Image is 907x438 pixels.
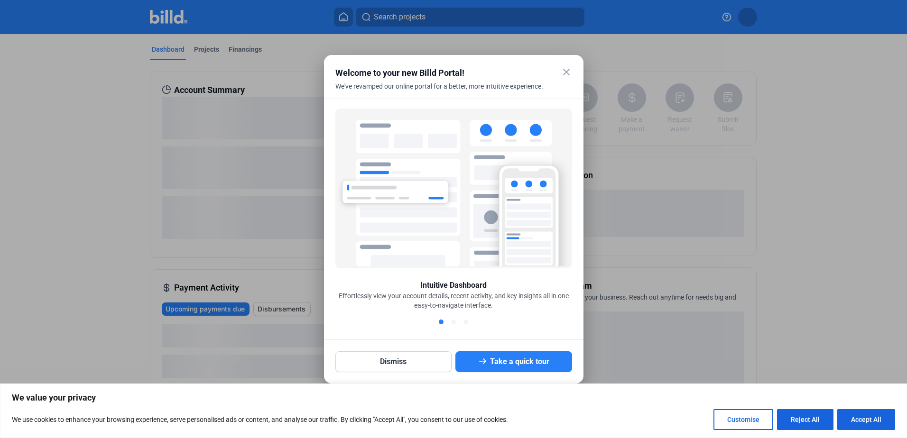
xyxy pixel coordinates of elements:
[777,409,833,430] button: Reject All
[335,82,548,102] div: We've revamped our online portal for a better, more intuitive experience.
[420,280,487,291] div: Intuitive Dashboard
[713,409,773,430] button: Customise
[12,414,508,425] p: We use cookies to enhance your browsing experience, serve personalised ads or content, and analys...
[12,392,895,403] p: We value your privacy
[561,66,572,78] mat-icon: close
[455,351,572,372] button: Take a quick tour
[335,66,548,80] div: Welcome to your new Billd Portal!
[335,351,452,372] button: Dismiss
[837,409,895,430] button: Accept All
[335,291,572,310] div: Effortlessly view your account details, recent activity, and key insights all in one easy-to-navi...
